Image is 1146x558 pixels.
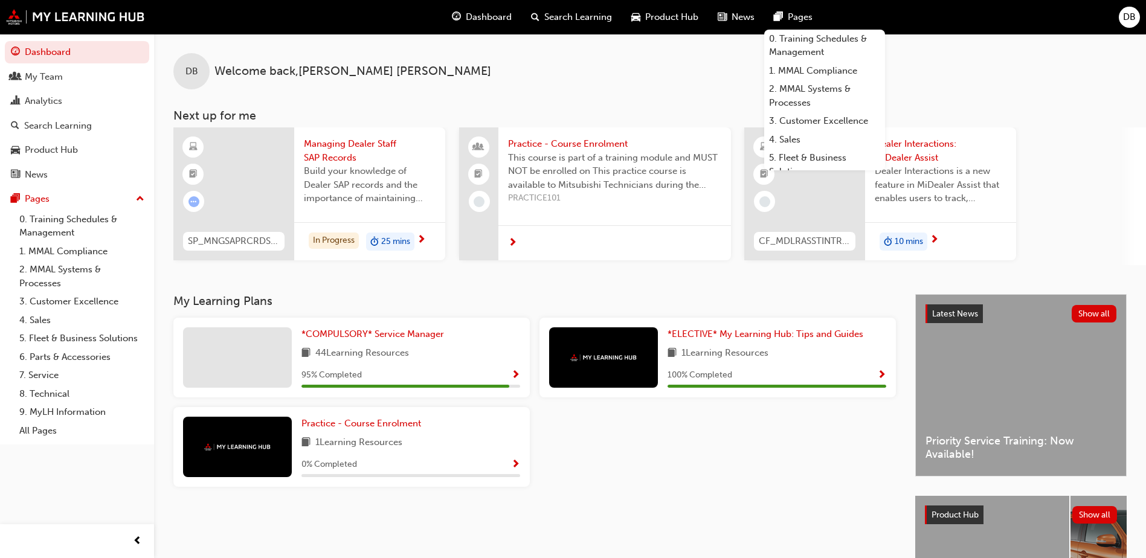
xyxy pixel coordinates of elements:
span: book-icon [668,346,677,361]
span: Latest News [932,309,978,319]
span: This course is part of a training module and MUST NOT be enrolled on This practice course is avai... [508,151,721,192]
a: Practice - Course Enrolment [301,417,426,431]
button: DB [1119,7,1140,28]
button: Pages [5,188,149,210]
span: Show Progress [877,370,886,381]
a: 5. Fleet & Business Solutions [764,149,885,181]
span: Priority Service Training: Now Available! [925,434,1116,461]
span: Show Progress [511,370,520,381]
span: 1 Learning Resources [681,346,768,361]
span: chart-icon [11,96,20,107]
span: PRACTICE101 [508,191,721,205]
a: 4. Sales [14,311,149,330]
a: 1. MMAL Compliance [14,242,149,261]
a: Product HubShow all [925,505,1117,525]
span: news-icon [11,170,20,181]
span: Search Learning [544,10,612,24]
a: All Pages [14,422,149,440]
span: news-icon [718,10,727,25]
span: search-icon [531,10,539,25]
a: CF_MDLRASSTINTRCTNS_MDealer Interactions: MiDealer AssistDealer Interactions is a new feature in ... [744,127,1016,260]
div: My Team [25,70,63,84]
a: Latest NewsShow all [925,304,1116,324]
div: In Progress [309,232,359,249]
a: Analytics [5,90,149,112]
span: 25 mins [381,235,410,249]
a: Product Hub [5,139,149,161]
a: news-iconNews [708,5,764,30]
a: Practice - Course EnrolmentThis course is part of a training module and MUST NOT be enrolled on T... [459,127,731,260]
a: car-iconProduct Hub [622,5,708,30]
span: learningRecordVerb_NONE-icon [759,196,770,207]
span: Build your knowledge of Dealer SAP records and the importance of maintaining your staff records i... [304,164,436,205]
a: 7. Service [14,366,149,385]
a: 2. MMAL Systems & Processes [14,260,149,292]
a: My Team [5,66,149,88]
div: Analytics [25,94,62,108]
a: 1. MMAL Compliance [764,62,885,80]
button: Show all [1072,305,1117,322]
a: *COMPULSORY* Service Manager [301,327,449,341]
a: *ELECTIVE* My Learning Hub: Tips and Guides [668,327,868,341]
span: book-icon [301,435,311,451]
div: Product Hub [25,143,78,157]
a: guage-iconDashboard [442,5,521,30]
span: next-icon [930,235,939,246]
span: Practice - Course Enrolment [301,418,421,429]
a: News [5,164,149,186]
span: DB [1123,10,1136,24]
span: duration-icon [370,234,379,249]
a: Latest NewsShow allPriority Service Training: Now Available! [915,294,1127,476]
a: Search Learning [5,115,149,137]
a: 9. MyLH Information [14,403,149,422]
div: Search Learning [24,119,92,133]
span: 10 mins [895,235,923,249]
span: search-icon [11,121,19,132]
span: Practice - Course Enrolment [508,137,721,151]
button: DashboardMy TeamAnalyticsSearch LearningProduct HubNews [5,39,149,188]
span: learningResourceType_ELEARNING-icon [760,139,768,155]
span: Dealer Interactions is a new feature in MiDealer Assist that enables users to track, manage, and ... [875,164,1006,205]
span: CF_MDLRASSTINTRCTNS_M [759,234,851,248]
div: Pages [25,192,50,206]
span: *COMPULSORY* Service Manager [301,329,444,339]
h3: Next up for me [154,109,1146,123]
span: booktick-icon [760,167,768,182]
span: Managing Dealer Staff SAP Records [304,137,436,164]
a: 2. MMAL Systems & Processes [764,80,885,112]
span: book-icon [301,346,311,361]
a: 3. Customer Excellence [14,292,149,311]
span: Show Progress [511,460,520,470]
span: pages-icon [11,194,20,205]
span: car-icon [631,10,640,25]
span: guage-icon [11,47,20,58]
span: 1 Learning Resources [315,435,402,451]
span: Product Hub [932,510,979,520]
span: prev-icon [133,534,142,549]
span: booktick-icon [189,167,198,182]
button: Show Progress [511,457,520,472]
span: DB [185,65,198,79]
button: Show Progress [511,368,520,383]
span: pages-icon [774,10,783,25]
span: car-icon [11,145,20,156]
a: 4. Sales [764,130,885,149]
a: 0. Training Schedules & Management [764,30,885,62]
a: 8. Technical [14,385,149,403]
span: Dashboard [466,10,512,24]
span: people-icon [11,72,20,83]
a: 3. Customer Excellence [764,112,885,130]
span: people-icon [474,139,483,155]
img: mmal [6,9,145,25]
span: 44 Learning Resources [315,346,409,361]
a: pages-iconPages [764,5,822,30]
h3: My Learning Plans [173,294,896,308]
span: next-icon [417,235,426,246]
a: 5. Fleet & Business Solutions [14,329,149,348]
span: SP_MNGSAPRCRDS_M1 [188,234,280,248]
span: *ELECTIVE* My Learning Hub: Tips and Guides [668,329,863,339]
a: Dashboard [5,41,149,63]
span: 100 % Completed [668,368,732,382]
span: Dealer Interactions: MiDealer Assist [875,137,1006,164]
